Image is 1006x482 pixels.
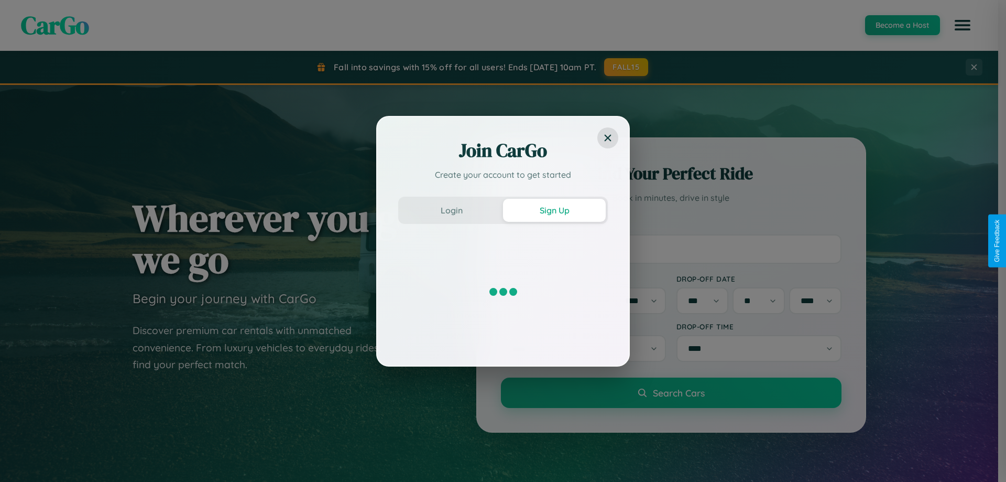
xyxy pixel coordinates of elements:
button: Login [400,199,503,222]
h2: Join CarGo [398,138,608,163]
p: Create your account to get started [398,168,608,181]
button: Sign Up [503,199,606,222]
div: Give Feedback [993,220,1001,262]
iframe: Intercom live chat [10,446,36,472]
